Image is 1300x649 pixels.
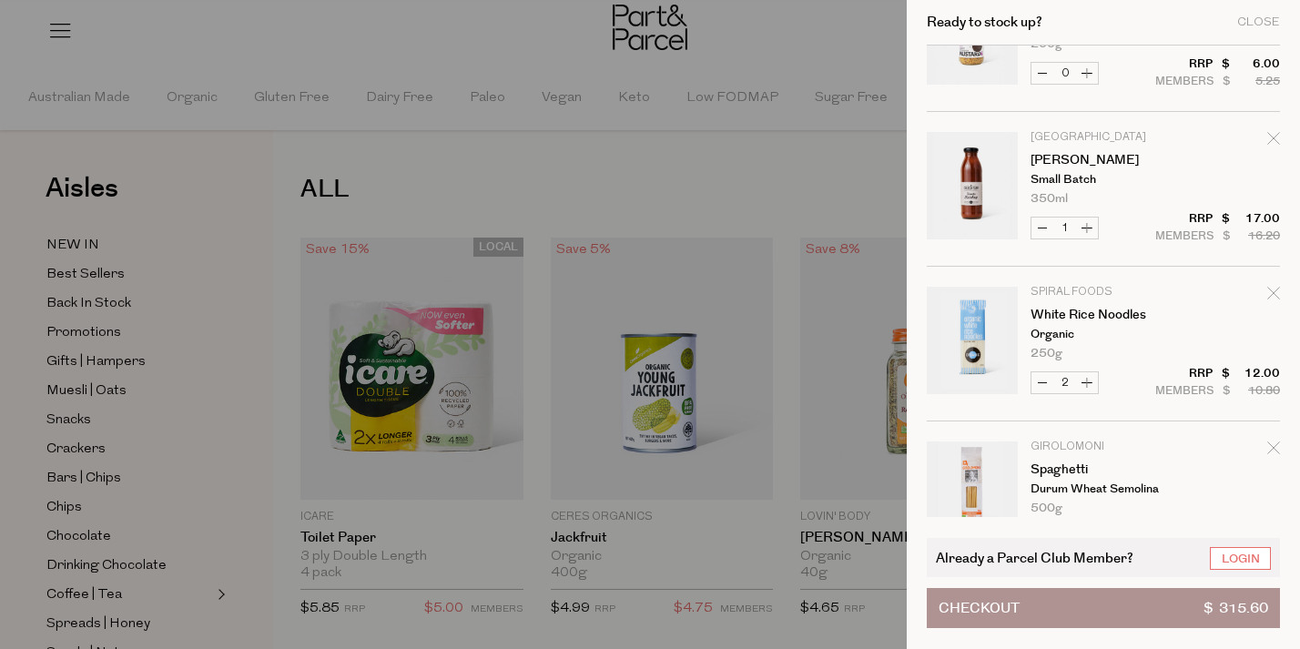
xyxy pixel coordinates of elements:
[1031,463,1172,476] a: Spaghetti
[1031,309,1172,321] a: White Rice Noodles
[936,547,1133,568] span: Already a Parcel Club Member?
[1031,287,1172,298] p: Spiral Foods
[1031,483,1172,495] p: Durum Wheat Semolina
[1031,193,1068,205] span: 350ml
[1031,174,1172,186] p: Small Batch
[1031,154,1172,167] a: [PERSON_NAME]
[1267,129,1280,154] div: Remove Tomato Ketchup
[1031,38,1062,50] span: 200g
[927,15,1042,29] h2: Ready to stock up?
[1031,132,1172,143] p: [GEOGRAPHIC_DATA]
[1267,284,1280,309] div: Remove White Rice Noodles
[1031,441,1172,452] p: Girolomoni
[1053,63,1076,84] input: QTY Wholegrain Mustard
[939,589,1020,627] span: Checkout
[1031,348,1062,360] span: 250g
[1267,439,1280,463] div: Remove Spaghetti
[1053,218,1076,238] input: QTY Tomato Ketchup
[1031,502,1062,514] span: 500g
[1204,589,1268,627] span: $ 315.60
[1210,547,1271,570] a: Login
[1031,329,1172,340] p: Organic
[1237,16,1280,28] div: Close
[1053,372,1076,393] input: QTY White Rice Noodles
[927,588,1280,628] button: Checkout$ 315.60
